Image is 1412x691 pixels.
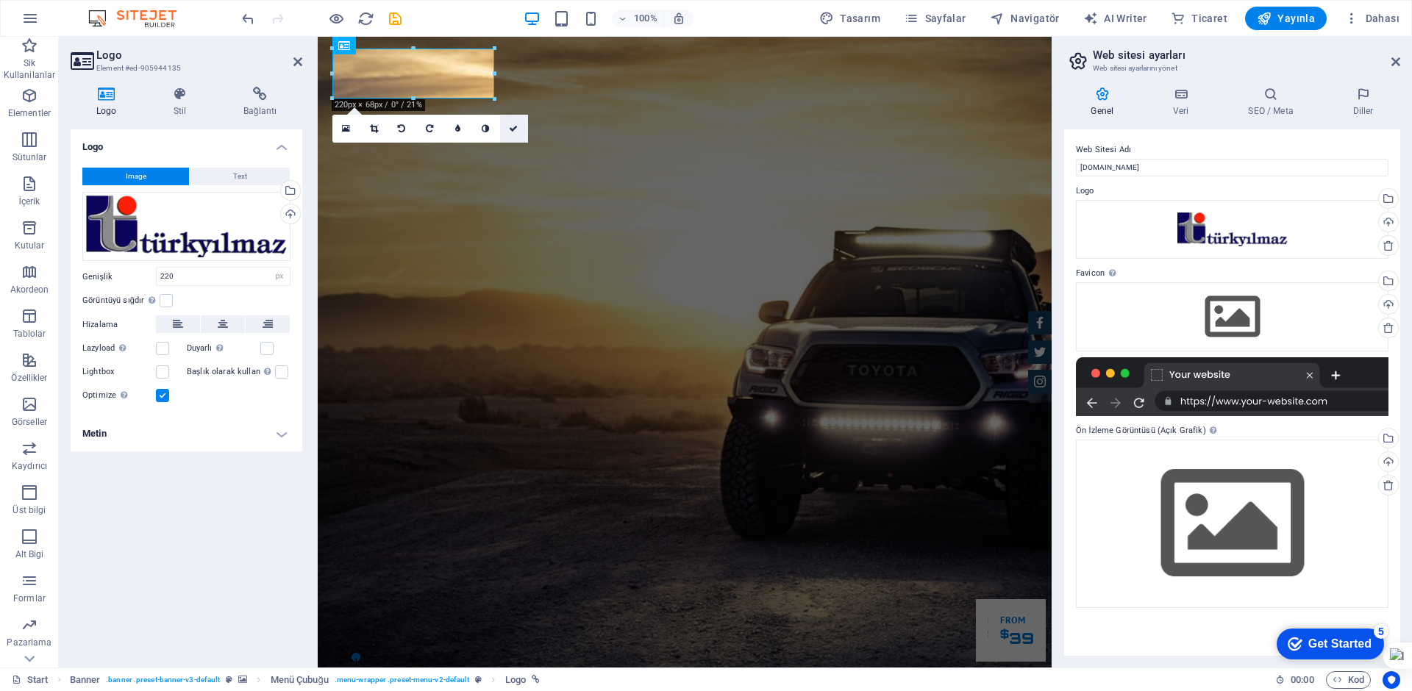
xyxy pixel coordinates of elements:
span: Dahası [1344,11,1399,26]
div: 5 [109,3,124,18]
div: Dosya yöneticisinden, stok fotoğraflardan dosyalar seçin veya dosya(lar) yükleyin [1076,440,1388,608]
span: Text [233,168,247,185]
i: Sayfayı yeniden yükleyin [357,10,374,27]
p: Elementler [8,107,51,119]
label: Hizalama [82,316,156,334]
button: Sayfalar [898,7,972,30]
button: Ticaret [1165,7,1233,30]
span: Ticaret [1171,11,1227,26]
button: Navigatör [984,7,1066,30]
nav: breadcrumb [70,671,540,689]
button: Text [190,168,290,185]
a: Dosya yöneticisinden, stok fotoğraflardan dosyalar seçin veya dosya(lar) yükleyin [332,115,360,143]
i: Kaydet (Ctrl+S) [387,10,404,27]
label: Logo [1076,182,1388,200]
p: Sütunlar [13,151,47,163]
h6: 100% [634,10,657,27]
button: Kod [1326,671,1371,689]
span: AI Writer [1083,11,1147,26]
p: Formlar [13,592,46,604]
h3: Element #ed-905944135 [96,62,273,75]
span: Seçmek için tıkla. Düzenlemek için çift tıkla [70,671,101,689]
i: Bu element, özelleştirilebilir bir ön ayar [475,676,482,684]
span: 00 00 [1291,671,1313,689]
span: Sayfalar [904,11,966,26]
span: Tasarım [819,11,880,26]
h2: Web sitesi ayarları [1093,49,1400,62]
label: Genişlik [82,273,156,281]
button: Image [82,168,189,185]
div: Tasarım (Ctrl+Alt+Y) [813,7,886,30]
p: Üst bilgi [13,504,46,516]
h4: Veri [1147,87,1222,118]
label: Ön İzleme Görüntüsü (Açık Grafik) [1076,422,1388,440]
button: 1 [34,616,43,625]
a: Kırpma modu [360,115,388,143]
span: . menu-wrapper .preset-menu-v2-default [335,671,469,689]
h4: SEO / Meta [1222,87,1326,118]
p: Tablolar [13,328,46,340]
a: Gri tonlama [472,115,500,143]
p: Kaydırıcı [12,460,47,472]
h4: Logo [71,129,302,156]
button: 100% [612,10,664,27]
button: undo [239,10,257,27]
p: Görseller [12,416,47,428]
h2: Logo [96,49,302,62]
div: logo-hJvTwe1T1zTEcHmBXkQHSw.png [1076,200,1388,259]
a: Onayla ( Ctrl ⏎ ) [500,115,528,143]
button: Dahası [1338,7,1405,30]
button: Tasarım [813,7,886,30]
button: AI Writer [1077,7,1153,30]
div: Dosya yöneticisinden, stok fotoğraflardan dosyalar seçin veya dosya(lar) yükleyin [1076,282,1388,351]
label: Lightbox [82,363,156,381]
p: Özellikler [11,372,47,384]
i: Bu element, özelleştirilebilir bir ön ayar [226,676,232,684]
h4: Metin [71,416,302,451]
button: save [386,10,404,27]
span: Seçmek için tıkla. Düzenlemek için çift tıkla [271,671,329,689]
label: Duyarlı [187,340,260,357]
span: Kod [1333,671,1364,689]
label: Favicon [1076,265,1388,282]
h3: Web sitesi ayarlarını yönet [1093,62,1371,75]
span: Navigatör [990,11,1060,26]
i: Bu element, arka plan içeriyor [238,676,247,684]
button: Usercentrics [1383,671,1400,689]
span: Seçmek için tıkla. Düzenlemek için çift tıkla [505,671,526,689]
p: Alt Bigi [15,548,44,560]
input: Adı... [1076,159,1388,176]
a: Seçimi iptal etmek için tıkla. Sayfaları açmak için çift tıkla [12,671,49,689]
button: reload [357,10,374,27]
p: Kutular [15,240,45,251]
label: Optimize [82,387,156,404]
label: Başlık olarak kullan [187,363,276,381]
p: İçerik [18,196,40,207]
h4: Logo [71,87,148,118]
i: Bu element bağlantılı [532,676,540,684]
img: Editor Logo [85,10,195,27]
a: 90° sağa döndür [416,115,444,143]
h4: Diller [1326,87,1400,118]
div: Get Started [43,16,107,29]
a: Bulanıklaştırma [444,115,472,143]
button: Ön izleme modundan çıkıp düzenlemeye devam etmek için buraya tıklayın [327,10,345,27]
label: Lazyload [82,340,156,357]
label: Web Sitesi Adı [1076,141,1388,159]
h4: Stil [148,87,218,118]
button: Yayınla [1245,7,1327,30]
div: logo-hJvTwe1T1zTEcHmBXkQHSw.png [82,192,290,262]
span: : [1301,674,1303,685]
a: 90° sola döndür [388,115,416,143]
span: . banner .preset-banner-v3-default [106,671,220,689]
h4: Bağlantı [218,87,302,118]
p: Akordeon [10,284,49,296]
i: Geri al: Renkleri değiştir (Ctrl+Z) [240,10,257,27]
h4: Genel [1064,87,1147,118]
p: Pazarlama [7,637,51,648]
label: Görüntüyü sığdır [82,292,160,309]
i: Yeniden boyutlandırmada yakınlaştırma düzeyini seçilen cihaza uyacak şekilde otomatik olarak ayarla. [672,12,685,25]
h6: Oturum süresi [1275,671,1314,689]
span: Yayınla [1257,11,1315,26]
div: Get Started 5 items remaining, 0% complete [12,7,119,38]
